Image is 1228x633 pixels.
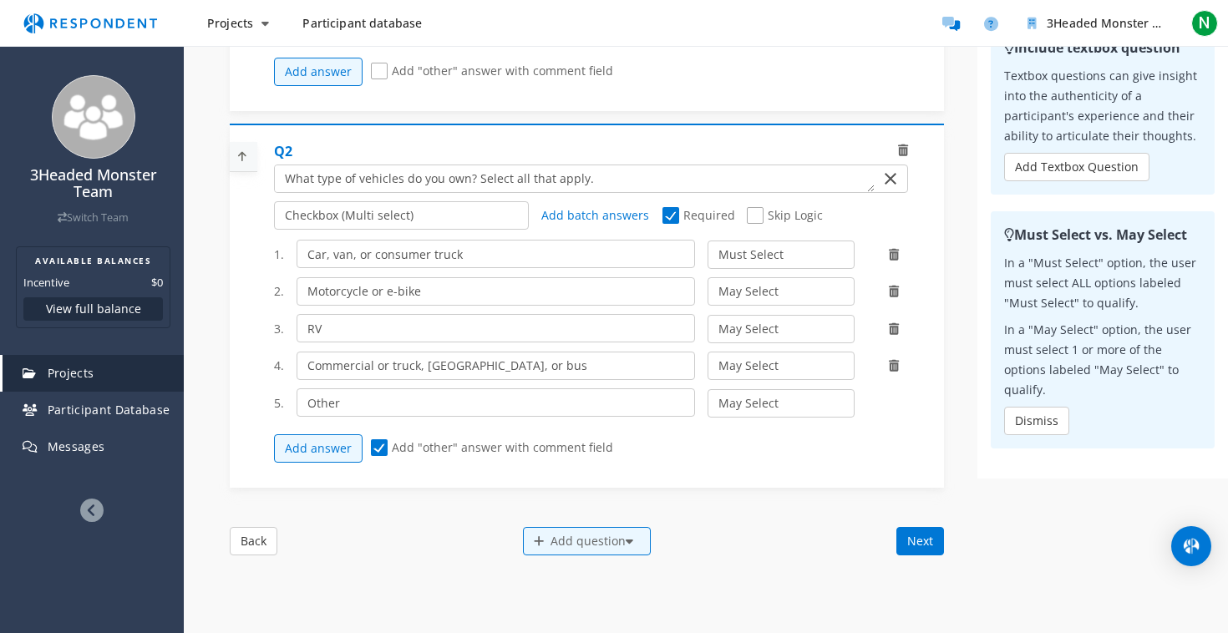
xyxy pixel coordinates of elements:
button: Next [896,527,944,555]
button: Projects [194,8,282,38]
div: Q2 [274,142,292,161]
h4: 3Headed Monster Team [11,167,175,200]
dt: Incentive [23,274,69,291]
span: Skip Logic [747,207,823,227]
span: 5. [274,395,284,412]
span: 2. [274,283,284,300]
span: Participant database [302,15,422,31]
a: Add batch answers [541,207,650,224]
span: N [1191,10,1218,37]
span: Projects [48,365,94,381]
button: Add Textbox Question [1004,153,1149,181]
span: Messages [48,438,105,454]
span: 4. [274,357,284,374]
input: Answer [297,277,696,306]
p: In a "Must Select" option, the user must select ALL options labeled "Must Select" to qualify. [1004,253,1201,313]
input: Answer [297,240,696,268]
h2: Include textbox question [1004,38,1201,58]
textarea: Which of the following categories best describes your firm's total assets under management (AUM)? [275,165,875,192]
section: Balance summary [16,246,170,328]
button: View full balance [23,297,163,321]
h2: Must Select vs. May Select [1004,225,1201,245]
button: N [1188,8,1221,38]
span: Participant Database [48,402,170,418]
p: In a "May Select" option, the user must select 1 or more of the options labeled "May Select" to q... [1004,320,1201,400]
a: Message participants [934,7,967,40]
div: Open Intercom Messenger [1171,526,1211,566]
span: Add "other" answer with comment field [371,439,613,459]
span: Required [662,207,735,227]
span: Add batch answers [541,207,649,223]
input: Answer [297,352,696,380]
p: Textbox questions can give insight into the authenticity of a participant's experience and their ... [1004,66,1201,146]
h2: AVAILABLE BALANCES [23,254,163,267]
a: Help and support [974,7,1007,40]
span: Projects [207,15,253,31]
span: 3Headed Monster Team [1047,15,1184,31]
button: Add answer [274,434,363,463]
button: Back [230,527,277,555]
button: Clear Input [879,166,902,191]
img: team_avatar_256.png [52,75,135,159]
span: 1. [274,246,284,263]
div: Add question [523,527,651,555]
dd: $0 [151,274,163,291]
input: Answer [297,314,696,342]
button: Add answer [274,58,363,86]
img: respondent-logo.png [13,8,167,39]
a: Participant database [289,8,435,38]
a: Switch Team [58,210,129,225]
button: 3Headed Monster Team [1014,8,1181,38]
span: 3. [274,321,284,337]
input: Answer [297,388,696,417]
button: Dismiss [1004,407,1069,435]
span: Add "other" answer with comment field [371,63,613,83]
